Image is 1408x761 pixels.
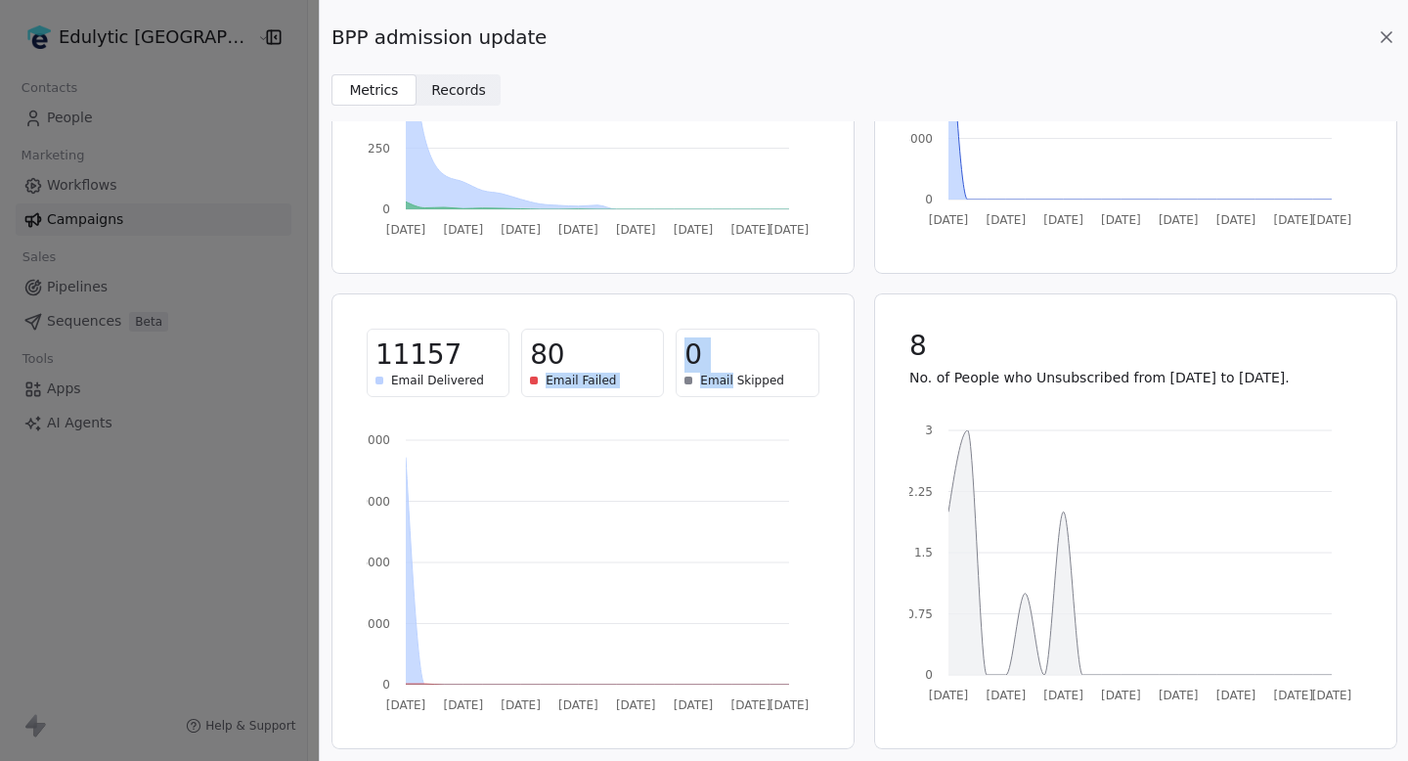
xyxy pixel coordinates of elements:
[928,213,968,227] tspan: [DATE]
[928,689,968,702] tspan: [DATE]
[444,698,484,712] tspan: [DATE]
[1158,213,1198,227] tspan: [DATE]
[501,698,541,712] tspan: [DATE]
[360,617,390,631] tspan: 3000
[530,337,564,373] span: 80
[770,223,810,237] tspan: [DATE]
[1158,689,1198,702] tspan: [DATE]
[770,698,810,712] tspan: [DATE]
[558,223,598,237] tspan: [DATE]
[1101,213,1141,227] tspan: [DATE]
[331,23,547,51] span: BPP admission update
[1311,213,1351,227] tspan: [DATE]
[431,80,486,101] span: Records
[674,223,714,237] tspan: [DATE]
[1043,689,1083,702] tspan: [DATE]
[1215,213,1255,227] tspan: [DATE]
[909,329,927,364] span: 8
[501,223,541,237] tspan: [DATE]
[1273,689,1313,702] tspan: [DATE]
[1311,689,1351,702] tspan: [DATE]
[902,132,933,146] tspan: 3000
[1215,689,1255,702] tspan: [DATE]
[382,678,390,692] tspan: 0
[731,698,771,712] tspan: [DATE]
[674,698,714,712] tspan: [DATE]
[700,373,784,388] span: Email Skipped
[909,368,1362,387] p: No. of People who Unsubscribed from [DATE] to [DATE].
[391,373,484,388] span: Email Delivered
[986,213,1026,227] tspan: [DATE]
[925,668,933,682] tspan: 0
[546,373,616,388] span: Email Failed
[386,223,426,237] tspan: [DATE]
[925,424,933,437] tspan: 3
[925,193,933,206] tspan: 0
[360,495,390,509] tspan: 9000
[1273,213,1313,227] tspan: [DATE]
[913,546,932,560] tspan: 1.5
[353,433,390,447] tspan: 12000
[616,223,656,237] tspan: [DATE]
[986,689,1026,702] tspan: [DATE]
[386,698,426,712] tspan: [DATE]
[368,142,390,156] tspan: 250
[906,607,933,621] tspan: 0.75
[1043,213,1083,227] tspan: [DATE]
[382,202,390,216] tspan: 0
[906,485,933,499] tspan: 2.25
[616,698,656,712] tspan: [DATE]
[684,337,702,373] span: 0
[375,337,462,373] span: 11157
[1101,689,1141,702] tspan: [DATE]
[360,556,390,569] tspan: 6000
[731,223,771,237] tspan: [DATE]
[444,223,484,237] tspan: [DATE]
[558,698,598,712] tspan: [DATE]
